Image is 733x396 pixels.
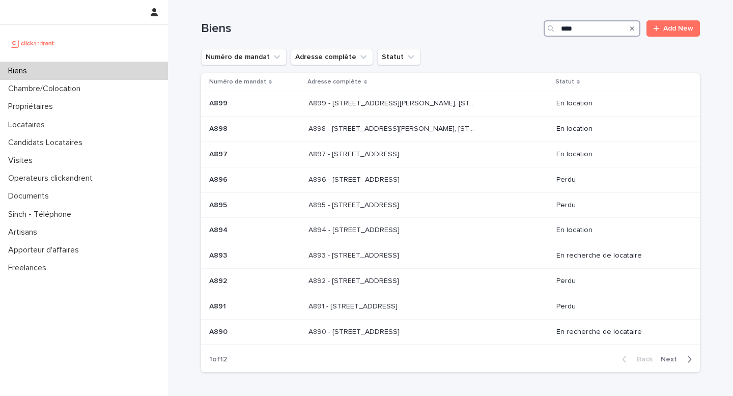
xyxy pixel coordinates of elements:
[308,300,400,311] p: A891 - [STREET_ADDRESS]
[308,123,480,133] p: A898 - 132-138, rue Anatole France, 8 rue Paul Lossing, Drancy, Seine-Saint-Denis 93700
[4,102,61,111] p: Propriétaires
[4,174,101,183] p: Operateurs clickandrent
[201,167,700,192] tr: A896A896 A896 - [STREET_ADDRESS]A896 - [STREET_ADDRESS] Perdu
[201,319,700,345] tr: A890A890 A890 - [STREET_ADDRESS]A890 - [STREET_ADDRESS] En recherche de locataire
[4,210,79,219] p: Sinch - Téléphone
[209,249,229,260] p: A893
[4,84,89,94] p: Chambre/Colocation
[209,199,229,210] p: A895
[544,20,640,37] input: Search
[209,300,228,311] p: A891
[209,97,230,108] p: A899
[307,76,361,88] p: Adresse complète
[556,176,684,184] p: Perdu
[631,356,653,363] span: Back
[308,199,401,210] p: A895 - [STREET_ADDRESS]
[555,76,574,88] p: Statut
[201,243,700,269] tr: A893A893 A893 - [STREET_ADDRESS]A893 - [STREET_ADDRESS] En recherche de locataire
[556,251,684,260] p: En recherche de locataire
[201,21,540,36] h1: Biens
[308,326,402,336] p: A890 - [STREET_ADDRESS]
[308,97,480,108] p: A899 - 132-138, rue Anatole France, 8 rue Paul Lossing, Drancy, Seine-Saint-Denis 93700
[4,66,35,76] p: Biens
[4,191,57,201] p: Documents
[556,277,684,286] p: Perdu
[556,226,684,235] p: En location
[614,355,657,364] button: Back
[4,120,53,130] p: Locataires
[201,294,700,319] tr: A891A891 A891 - [STREET_ADDRESS]A891 - [STREET_ADDRESS] Perdu
[209,76,266,88] p: Numéro de mandat
[209,224,230,235] p: A894
[209,174,230,184] p: A896
[308,148,401,159] p: A897 - [STREET_ADDRESS]
[4,245,87,255] p: Apporteur d'affaires
[209,123,230,133] p: A898
[556,201,684,210] p: Perdu
[308,224,402,235] p: A894 - 24bis Rue Prairial, Champigny-sur-Marne 94500
[4,228,45,237] p: Artisans
[201,268,700,294] tr: A892A892 A892 - [STREET_ADDRESS]A892 - [STREET_ADDRESS] Perdu
[201,192,700,218] tr: A895A895 A895 - [STREET_ADDRESS]A895 - [STREET_ADDRESS] Perdu
[646,20,700,37] a: Add New
[556,150,684,159] p: En location
[661,356,683,363] span: Next
[377,49,420,65] button: Statut
[4,156,41,165] p: Visites
[657,355,700,364] button: Next
[4,263,54,273] p: Freelances
[556,125,684,133] p: En location
[8,33,58,53] img: UCB0brd3T0yccxBKYDjQ
[201,218,700,243] tr: A894A894 A894 - [STREET_ADDRESS]A894 - [STREET_ADDRESS] En location
[291,49,373,65] button: Adresse complète
[209,326,230,336] p: A890
[556,328,684,336] p: En recherche de locataire
[201,117,700,142] tr: A898A898 A898 - [STREET_ADDRESS][PERSON_NAME], [STREET_ADDRESS][PERSON_NAME]A898 - [STREET_ADDRES...
[209,275,229,286] p: A892
[201,142,700,167] tr: A897A897 A897 - [STREET_ADDRESS]A897 - [STREET_ADDRESS] En location
[201,49,287,65] button: Numéro de mandat
[308,275,401,286] p: A892 - 198 Avenue de la Division Leclerc, Villetaneuse 93430
[556,99,684,108] p: En location
[201,347,235,372] p: 1 of 12
[4,138,91,148] p: Candidats Locataires
[663,25,693,32] span: Add New
[308,174,402,184] p: A896 - [STREET_ADDRESS]
[556,302,684,311] p: Perdu
[308,249,401,260] p: A893 - [STREET_ADDRESS]
[201,91,700,117] tr: A899A899 A899 - [STREET_ADDRESS][PERSON_NAME], [STREET_ADDRESS][PERSON_NAME]A899 - [STREET_ADDRES...
[209,148,230,159] p: A897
